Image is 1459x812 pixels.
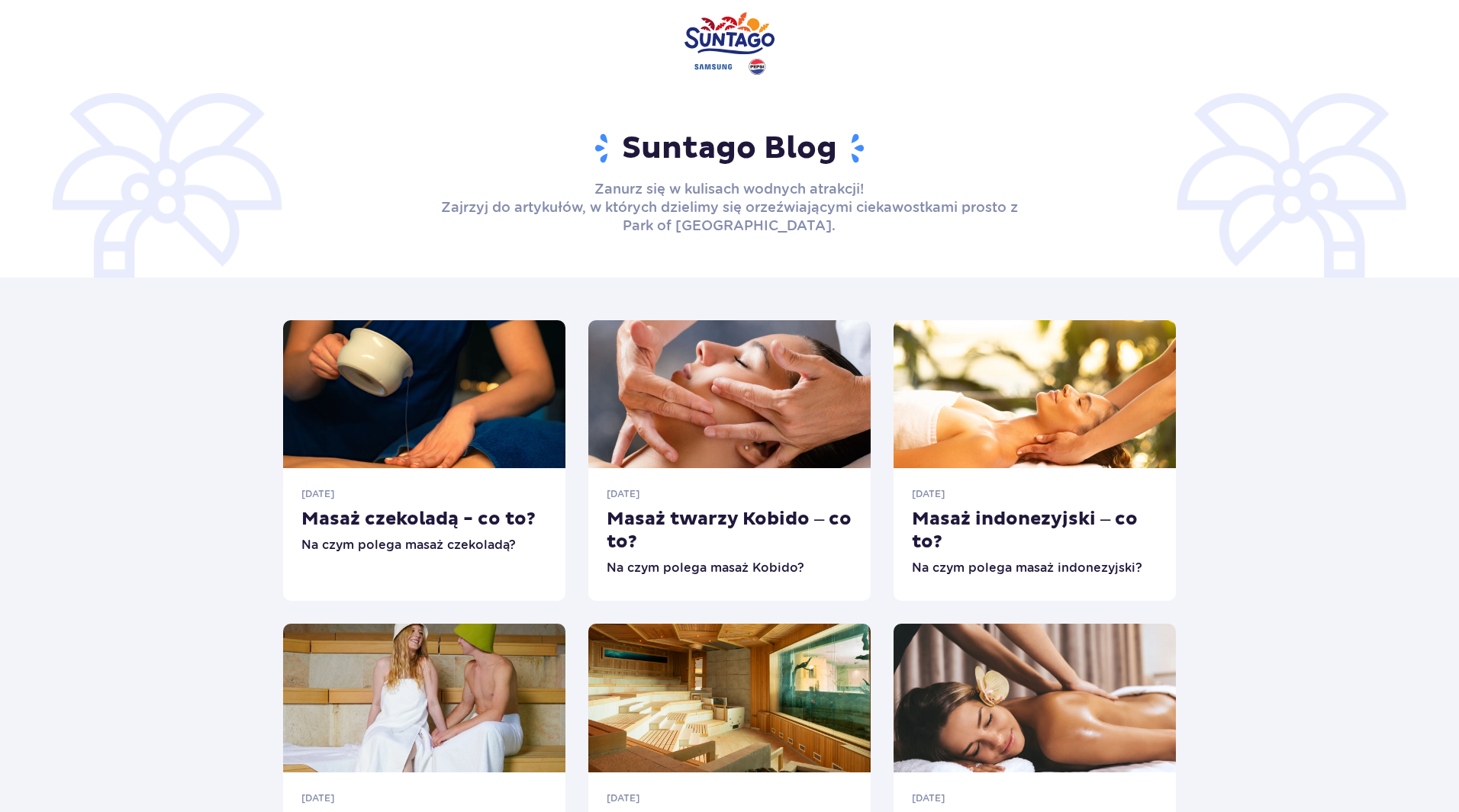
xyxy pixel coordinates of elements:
[301,791,547,806] p: [DATE]
[301,486,547,502] p: [DATE]
[912,486,1158,502] p: [DATE]
[283,624,565,772] img: Gdzie zabrać dziewczynę na urodziny
[438,180,1022,198] p: Zanurz się w kulisach wodnych atrakcji!
[622,130,837,168] h1: Suntago Blog
[912,560,1158,576] div: Na czym polega masaż indonezyjski?
[607,791,852,806] p: [DATE]
[894,624,1176,772] img: Masaż balijski – starożytna sztuka relaksu, którą musisz poznać
[438,198,1022,235] p: Zajrzyj do artykułów, w których dzielimy się orzeźwiającymi ciekawostkami prosto z Park of [GEOGR...
[301,508,547,531] h6: Masaż czekoladą - co to?
[588,320,871,576] a: [DATE] Masaż twarzy Kobido – co to? Na czym polega masaż Kobido?
[894,320,1176,468] img: masaż indonezyjski
[607,560,852,576] div: Na czym polega masaż Kobido?
[607,486,852,502] p: [DATE]
[607,508,852,554] h6: Masaż twarzy Kobido – co to?
[283,320,565,468] img: SPA_masaż (11)-min
[912,791,1158,806] p: [DATE]
[588,320,871,468] img: Masaż twarzy Kobido – co to Na czym polega
[588,624,871,772] img: akwarium 2
[301,537,547,554] div: Na czym polega masaż czekoladą?
[283,320,565,554] a: [DATE] Masaż czekoladą - co to? Na czym polega masaż czekoladą?
[894,320,1176,576] a: [DATE] Masaż indonezyjski – co to? Na czym polega masaż indonezyjski?
[912,508,1158,554] h6: Masaż indonezyjski – co to?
